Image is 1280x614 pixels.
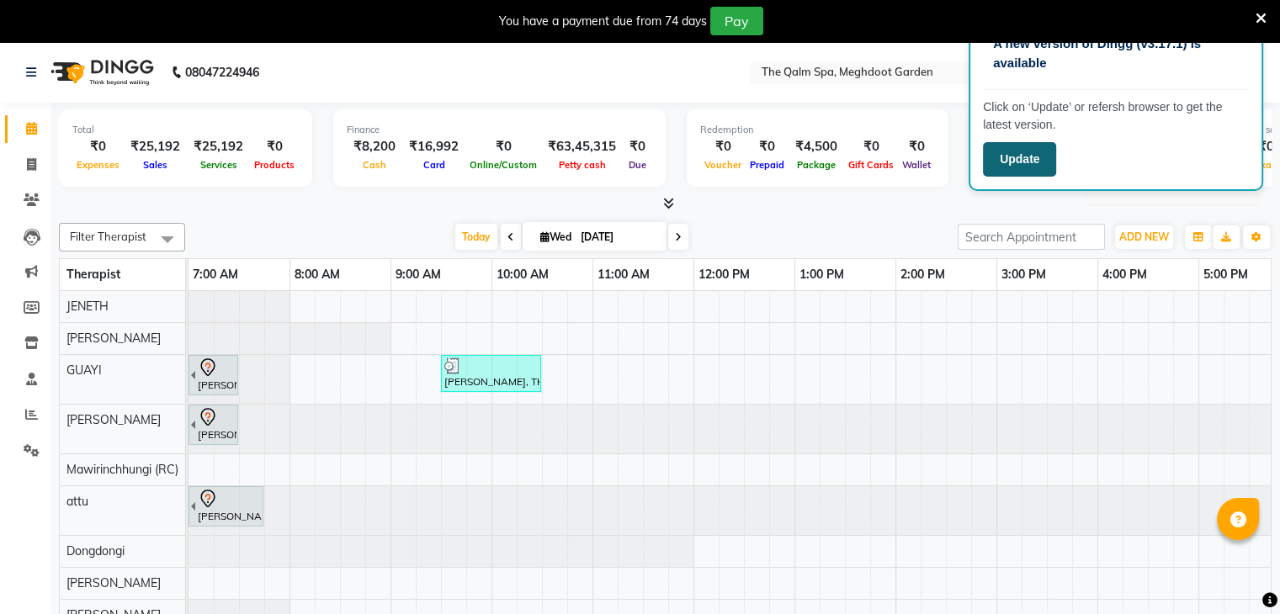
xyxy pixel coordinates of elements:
[189,262,242,287] a: 7:00 AM
[66,331,161,346] span: [PERSON_NAME]
[72,123,299,137] div: Total
[443,357,539,389] div: [PERSON_NAME], TK06, 09:30 AM-10:30 AM, Swedish De-Stress - 60 Mins
[465,159,541,171] span: Online/Custom
[250,137,299,156] div: ₹0
[536,230,576,243] span: Wed
[66,267,120,282] span: Therapist
[700,137,746,156] div: ₹0
[795,262,848,287] a: 1:00 PM
[576,225,660,250] input: 2025-09-03
[983,98,1249,134] p: Click on ‘Update’ or refersh browser to get the latest version.
[419,159,449,171] span: Card
[66,299,109,314] span: JENETH
[196,489,262,524] div: [PERSON_NAME], TK04, 06:15 AM-07:45 AM, Javanese Pampering - 90 Mins
[793,159,840,171] span: Package
[694,262,754,287] a: 12:00 PM
[70,230,146,243] span: Filter Therapist
[593,262,654,287] a: 11:00 AM
[623,137,652,156] div: ₹0
[66,363,102,378] span: GUAYI
[66,543,125,558] span: Dongdongi
[43,49,158,96] img: logo
[72,159,124,171] span: Expenses
[359,159,390,171] span: Cash
[898,137,935,156] div: ₹0
[187,137,250,156] div: ₹25,192
[1119,230,1169,243] span: ADD NEW
[72,137,124,156] div: ₹0
[541,137,623,156] div: ₹63,45,315
[898,159,935,171] span: Wallet
[997,262,1050,287] a: 3:00 PM
[465,137,541,156] div: ₹0
[1115,225,1173,249] button: ADD NEW
[746,159,789,171] span: Prepaid
[700,123,935,137] div: Redemption
[290,262,344,287] a: 8:00 AM
[66,462,178,477] span: Mawirinchhungi (RC)
[700,159,746,171] span: Voucher
[66,412,161,427] span: [PERSON_NAME]
[347,123,652,137] div: Finance
[196,407,236,442] div: [PERSON_NAME], TK01, 06:00 AM-07:30 AM, Javanese Pampering - 90 Mins
[710,7,763,35] button: Pay
[139,159,172,171] span: Sales
[958,224,1105,250] input: Search Appointment
[1098,262,1151,287] a: 4:00 PM
[555,159,610,171] span: Petty cash
[124,137,187,156] div: ₹25,192
[402,137,465,156] div: ₹16,992
[66,575,161,590] span: [PERSON_NAME]
[347,137,402,156] div: ₹8,200
[499,13,707,30] div: You have a payment due from 74 days
[624,159,651,171] span: Due
[844,137,898,156] div: ₹0
[391,262,445,287] a: 9:00 AM
[250,159,299,171] span: Products
[492,262,553,287] a: 10:00 AM
[993,34,1239,72] p: A new version of Dingg (v3.17.1) is available
[983,142,1056,177] button: Update
[455,224,497,250] span: Today
[746,137,789,156] div: ₹0
[789,137,844,156] div: ₹4,500
[844,159,898,171] span: Gift Cards
[66,494,88,509] span: attu
[185,49,259,96] b: 08047224946
[1199,262,1252,287] a: 5:00 PM
[196,159,242,171] span: Services
[196,357,236,393] div: [PERSON_NAME], TK01, 06:00 AM-07:30 AM, Javanese Pampering - 90 Mins
[896,262,949,287] a: 2:00 PM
